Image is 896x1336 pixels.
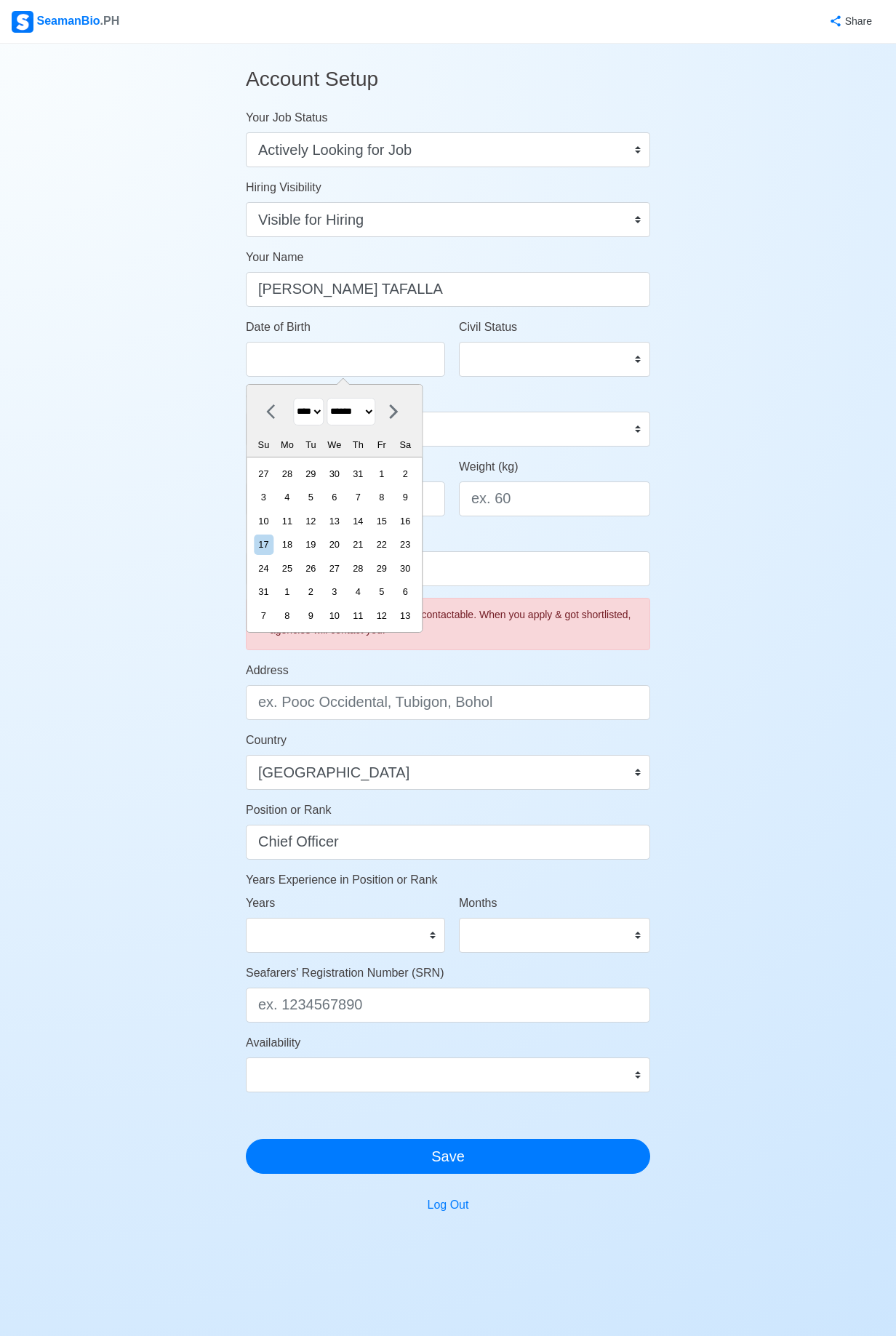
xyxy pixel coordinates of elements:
[246,732,287,749] label: Country
[348,435,368,455] div: Th
[100,15,120,27] span: .PH
[324,535,344,554] div: Choose Wednesday, August 20th, 1975
[396,559,415,578] div: Choose Saturday, August 30th, 1975
[246,825,650,860] input: ex. 2nd Officer w/ Master License
[372,464,391,484] div: Choose Friday, August 1st, 1975
[277,511,297,531] div: Choose Monday, August 11th, 1975
[459,481,650,516] input: ex. 60
[372,535,391,554] div: Choose Friday, August 22nd, 1975
[396,464,415,484] div: Choose Saturday, August 2nd, 1975
[246,55,650,103] h3: Account Setup
[372,435,391,455] div: Fr
[348,582,368,601] div: Choose Thursday, September 4th, 1975
[301,464,321,484] div: Choose Tuesday, July 29th, 1975
[254,535,273,554] div: Choose Sunday, August 17th, 1975
[301,606,321,625] div: Choose Tuesday, September 9th, 1975
[348,464,368,484] div: Choose Thursday, July 31st, 1975
[348,487,368,507] div: Choose Thursday, August 7th, 1975
[277,487,297,507] div: Choose Monday, August 4th, 1975
[324,487,344,507] div: Choose Wednesday, August 6th, 1975
[372,606,391,625] div: Choose Friday, September 12th, 1975
[301,487,321,507] div: Choose Tuesday, August 5th, 1975
[324,582,344,601] div: Choose Wednesday, September 3rd, 1975
[270,607,644,638] div: Make sure your phone number is contactable. When you apply & got shortlisted, agencies will conta...
[277,582,297,601] div: Choose Monday, September 1st, 1975
[246,804,331,816] span: Position or Rank
[277,464,297,484] div: Choose Monday, July 28th, 1975
[396,535,415,554] div: Choose Saturday, August 23rd, 1975
[246,664,289,676] span: Address
[246,251,303,263] span: Your Name
[252,462,417,627] div: month 1975-08
[246,895,275,912] label: Years
[372,582,391,601] div: Choose Friday, September 5th, 1975
[396,435,415,455] div: Sa
[396,582,415,601] div: Choose Saturday, September 6th, 1975
[324,435,344,455] div: We
[246,871,650,889] p: Years Experience in Position or Rank
[372,559,391,578] div: Choose Friday, August 29th, 1975
[246,181,321,193] span: Hiring Visibility
[301,582,321,601] div: Choose Tuesday, September 2nd, 1975
[246,967,444,979] span: Seafarers' Registration Number (SRN)
[348,559,368,578] div: Choose Thursday, August 28th, 1975
[277,535,297,554] div: Choose Monday, August 18th, 1975
[459,460,519,473] span: Weight (kg)
[372,511,391,531] div: Choose Friday, August 15th, 1975
[246,988,650,1023] input: ex. 1234567890
[254,511,273,531] div: Choose Sunday, August 10th, 1975
[324,559,344,578] div: Choose Wednesday, August 27th, 1975
[815,7,884,36] button: Share
[396,606,415,625] div: Choose Saturday, September 13th, 1975
[277,435,297,455] div: Mo
[324,606,344,625] div: Choose Wednesday, September 10th, 1975
[277,606,297,625] div: Choose Monday, September 8th, 1975
[348,606,368,625] div: Choose Thursday, September 11th, 1975
[246,551,650,586] input: ex. +63 912 345 6789
[246,319,311,336] label: Date of Birth
[254,464,273,484] div: Choose Sunday, July 27th, 1975
[301,511,321,531] div: Choose Tuesday, August 12th, 1975
[246,1034,300,1052] label: Availability
[301,535,321,554] div: Choose Tuesday, August 19th, 1975
[396,511,415,531] div: Choose Saturday, August 16th, 1975
[418,1191,479,1219] button: Log Out
[246,272,650,307] input: Type your name
[12,11,119,33] div: SeamanBio
[301,435,321,455] div: Tu
[459,895,497,912] label: Months
[396,487,415,507] div: Choose Saturday, August 9th, 1975
[324,464,344,484] div: Choose Wednesday, July 30th, 1975
[246,109,327,127] label: Your Job Status
[459,319,517,336] label: Civil Status
[254,435,273,455] div: Su
[372,487,391,507] div: Choose Friday, August 8th, 1975
[254,487,273,507] div: Choose Sunday, August 3rd, 1975
[246,1139,650,1174] button: Save
[246,685,650,720] input: ex. Pooc Occidental, Tubigon, Bohol
[348,511,368,531] div: Choose Thursday, August 14th, 1975
[301,559,321,578] div: Choose Tuesday, August 26th, 1975
[12,11,33,33] img: Logo
[254,606,273,625] div: Choose Sunday, September 7th, 1975
[324,511,344,531] div: Choose Wednesday, August 13th, 1975
[254,582,273,601] div: Choose Sunday, August 31st, 1975
[277,559,297,578] div: Choose Monday, August 25th, 1975
[348,535,368,554] div: Choose Thursday, August 21st, 1975
[254,559,273,578] div: Choose Sunday, August 24th, 1975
